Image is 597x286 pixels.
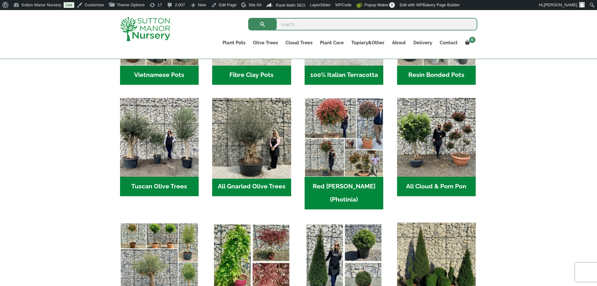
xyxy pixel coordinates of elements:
[120,177,199,196] h2: Tuscan Olive Trees
[397,98,476,177] img: Home - A124EB98 0980 45A7 B835 C04B779F7765
[397,177,476,196] h2: All Cloud & Pom Pon
[305,66,383,85] h2: 100% Italian Terracotta
[282,38,316,47] a: Cloud Trees
[397,98,476,196] a: Visit product category All Cloud & Pom Pon
[120,16,170,41] img: logo
[544,3,577,7] span: [PERSON_NAME]
[305,98,383,209] a: Visit product category Red Robin (Photinia)
[210,96,293,179] img: Home - 5833C5B7 31D0 4C3A 8E42 DB494A1738DB
[120,98,199,196] a: Visit product category Tuscan Olive Trees
[212,66,291,85] h2: Fibre Clay Pots
[212,98,291,196] a: Visit product category All Gnarled Olive Trees
[389,2,395,8] span: 0
[461,38,477,47] a: 6
[316,38,348,47] a: Plant Care
[388,38,410,47] a: About
[212,177,291,196] h2: All Gnarled Olive Trees
[276,3,305,8] span: Rank Math SEO
[248,18,477,30] input: Search...
[305,98,383,177] img: Home - F5A23A45 75B5 4929 8FB2 454246946332
[397,66,476,85] h2: Resin Bonded Pots
[469,37,475,43] span: 6
[348,38,388,47] a: Topiary&Other
[64,2,74,8] a: Live
[249,38,282,47] a: Olive Trees
[305,177,383,209] h2: Red [PERSON_NAME] (Photinia)
[219,38,249,47] a: Plant Pots
[436,38,461,47] a: Contact
[120,98,199,177] img: Home - 7716AD77 15EA 4607 B135 B37375859F10
[410,38,436,47] a: Delivery
[249,3,261,7] span: Site Kit
[120,66,199,85] h2: Vietnamese Pots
